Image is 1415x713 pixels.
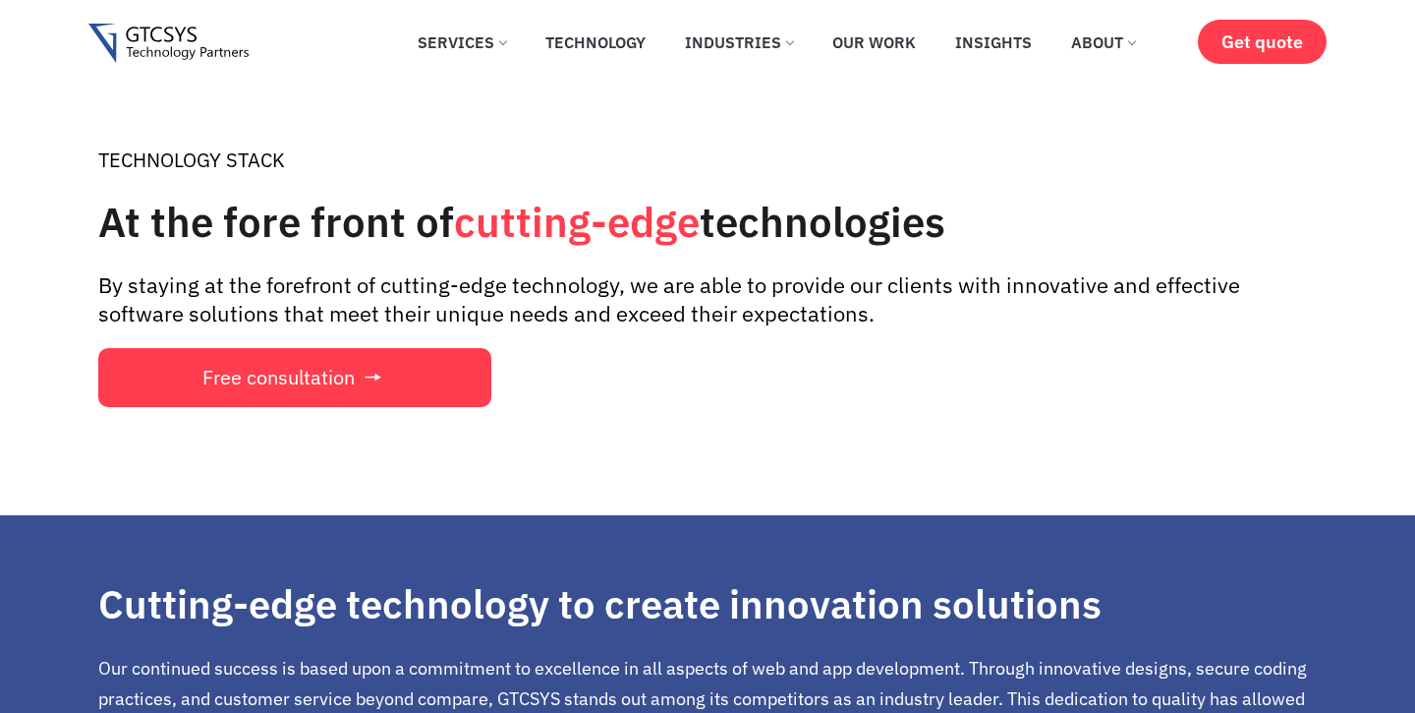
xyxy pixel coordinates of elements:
span: Get quote [1221,31,1303,52]
iframe: chat widget [1293,590,1415,683]
div: By staying at the forefront of cutting-edge technology, we are able to provide our clients with i... [98,271,1317,327]
a: About [1056,21,1150,64]
span: Free consultation [202,368,355,387]
a: Services [403,21,521,64]
h1: At the fore front of technologies [98,193,1317,252]
a: Technology [531,21,660,64]
img: Gtcsys logo [88,24,249,64]
a: Get quote [1198,20,1327,64]
div: Cutting-edge technology to create innovation solutions [98,574,1317,633]
span: cutting-edge [454,195,700,249]
a: Our Work [818,21,931,64]
a: Free consultation [98,348,491,407]
div: TECHNOLOGY STACK [98,148,1317,173]
a: Insights [940,21,1047,64]
a: Industries [670,21,808,64]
